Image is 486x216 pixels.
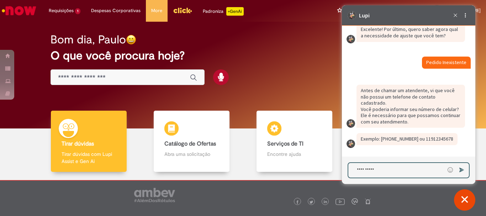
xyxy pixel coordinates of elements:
[1,4,37,18] img: ServiceNow
[164,151,218,158] p: Abra uma solicitação
[49,7,74,14] span: Requisições
[62,140,94,147] b: Tirar dúvidas
[37,111,140,172] a: Tirar dúvidas Tirar dúvidas com Lupi Assist e Gen Ai
[324,200,327,204] img: logo_footer_linkedin.png
[203,7,244,16] div: Padroniza
[310,200,313,204] img: logo_footer_twitter.png
[342,5,475,184] iframe: Suporte do Bate-Papo
[140,111,243,172] a: Catálogo de Ofertas Abra uma solicitação
[267,140,303,147] b: Serviços de TI
[51,33,126,46] h2: Bom dia, Paulo
[62,151,116,165] p: Tirar dúvidas com Lupi Assist e Gen Ai
[226,7,244,16] p: +GenAi
[173,5,192,16] img: click_logo_yellow_360x200.png
[267,151,321,158] p: Encontre ajuda
[75,8,80,14] span: 1
[296,200,299,204] img: logo_footer_facebook.png
[126,35,136,45] img: happy-face.png
[164,140,216,147] b: Catálogo de Ofertas
[51,49,435,62] h2: O que você procura hoje?
[134,188,175,202] img: logo_footer_ambev_rotulo_gray.png
[243,111,346,172] a: Serviços de TI Encontre ajuda
[151,7,162,14] span: More
[336,197,345,206] img: logo_footer_youtube.png
[454,189,475,211] button: Fechar conversa de suporte
[91,7,141,14] span: Despesas Corporativas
